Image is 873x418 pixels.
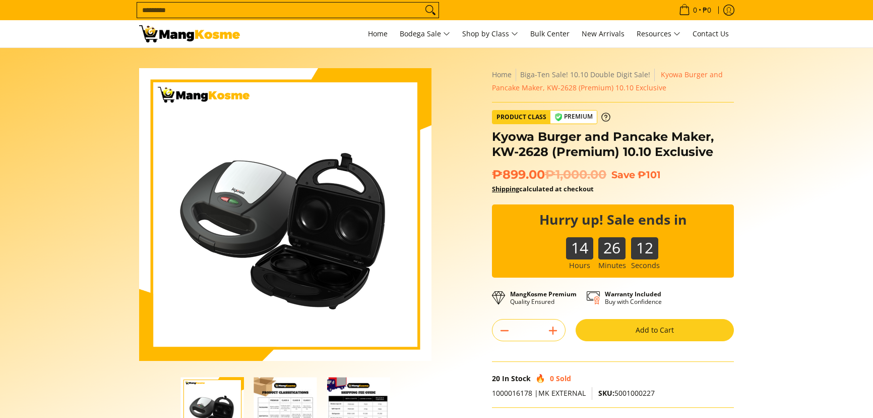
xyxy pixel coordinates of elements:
b: 14 [566,237,593,249]
span: Bulk Center [530,29,570,38]
span: Home [368,29,388,38]
span: ₱0 [701,7,713,14]
button: Search [422,3,439,18]
button: Add to Cart [576,319,734,341]
span: Bodega Sale [400,28,450,40]
span: New Arrivals [582,29,625,38]
span: Resources [637,28,680,40]
strong: calculated at checkout [492,184,594,193]
span: 5001000227 [598,388,655,398]
a: Contact Us [688,20,734,47]
span: 20 [492,374,500,383]
img: Kyowa Burger and Pancake Maker - Black (Premium) l Mang Kosme [139,25,240,42]
span: Product Class [492,111,550,124]
strong: Warranty Included [605,290,661,298]
span: • [676,5,714,16]
span: 0 [550,374,554,383]
span: Shop by Class [462,28,518,40]
a: Shipping [492,184,519,193]
span: ₱899.00 [492,167,606,182]
p: Buy with Confidence [605,290,662,305]
p: Quality Ensured [510,290,577,305]
a: Shop by Class [457,20,523,47]
a: Home [492,70,512,79]
a: Bulk Center [525,20,575,47]
span: Save [611,169,635,181]
span: Sold [556,374,571,383]
img: premium-badge-icon.webp [554,113,563,121]
span: Kyowa Burger and Pancake Maker, KW-2628 (Premium) 10.10 Exclusive [492,70,723,92]
span: SKU: [598,388,614,398]
a: Product Class Premium [492,110,610,124]
button: Add [541,323,565,339]
b: 26 [598,237,626,249]
span: Premium [550,111,597,123]
del: ₱1,000.00 [545,167,606,182]
a: Resources [632,20,685,47]
span: 1000016178 |MK EXTERNAL [492,388,586,398]
a: Home [363,20,393,47]
span: 0 [692,7,699,14]
span: In Stock [502,374,531,383]
h1: Kyowa Burger and Pancake Maker, KW-2628 (Premium) 10.10 Exclusive [492,129,734,160]
button: Subtract [492,323,517,339]
b: 12 [631,237,658,249]
a: Biga-Ten Sale! 10.10 Double Digit Sale! [520,70,650,79]
strong: MangKosme Premium [510,290,577,298]
img: kyowa-burger-and-pancake-maker-premium-full-view-mang-kosme [139,68,431,361]
span: ₱101 [638,169,661,181]
nav: Breadcrumbs [492,68,734,94]
nav: Main Menu [250,20,734,47]
span: Contact Us [693,29,729,38]
a: Bodega Sale [395,20,455,47]
a: New Arrivals [577,20,630,47]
